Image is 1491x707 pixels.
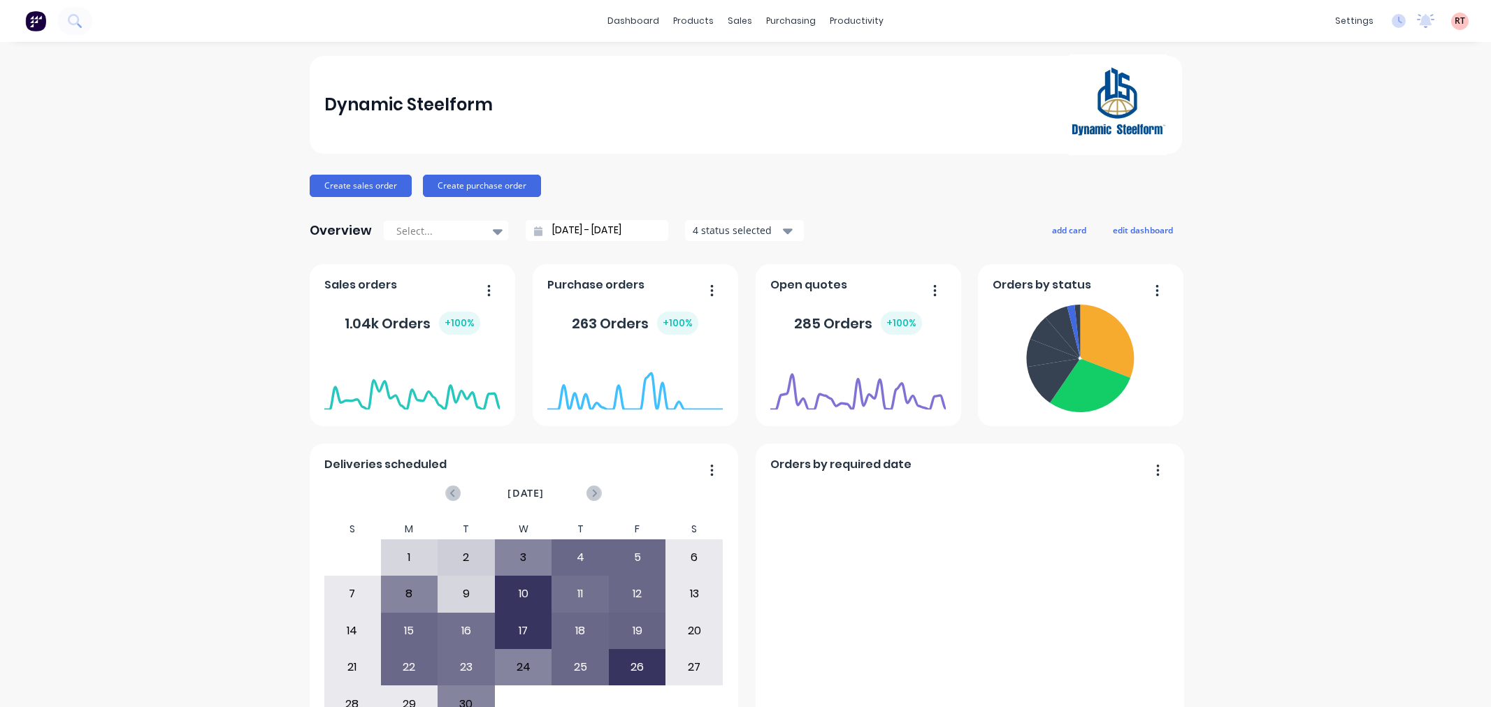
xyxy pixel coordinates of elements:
img: Factory [25,10,46,31]
div: + 100 % [657,312,698,335]
div: 9 [438,576,494,611]
button: add card [1043,221,1095,239]
div: 21 [324,650,380,685]
div: 7 [324,576,380,611]
div: 3 [496,540,552,575]
div: 26 [610,650,665,685]
div: F [609,519,666,539]
div: products [666,10,721,31]
div: 4 [552,540,608,575]
button: Create sales order [310,175,412,197]
div: 4 status selected [693,223,781,238]
div: M [381,519,438,539]
button: edit dashboard [1104,221,1182,239]
div: sales [721,10,759,31]
div: 16 [438,613,494,648]
div: 19 [610,613,665,648]
div: productivity [823,10,891,31]
div: 1 [382,540,438,575]
img: Dynamic Steelform [1069,54,1167,155]
span: Orders by status [993,277,1091,293]
div: 14 [324,613,380,648]
div: S [324,519,381,539]
div: 263 Orders [572,312,698,335]
div: settings [1328,10,1381,31]
div: 15 [382,613,438,648]
div: + 100 % [439,312,480,335]
div: 23 [438,650,494,685]
div: 25 [552,650,608,685]
div: Dynamic Steelform [324,91,493,119]
div: 5 [610,540,665,575]
div: + 100 % [881,312,922,335]
div: purchasing [759,10,823,31]
span: Purchase orders [547,277,644,293]
div: 1.04k Orders [345,312,480,335]
div: T [438,519,495,539]
span: Deliveries scheduled [324,456,447,473]
span: RT [1455,15,1465,27]
div: S [665,519,723,539]
div: 27 [666,650,722,685]
div: W [495,519,552,539]
a: dashboard [600,10,666,31]
div: 24 [496,650,552,685]
div: 22 [382,650,438,685]
div: 8 [382,576,438,611]
div: 20 [666,613,722,648]
div: 11 [552,576,608,611]
span: Open quotes [770,277,847,293]
div: 13 [666,576,722,611]
span: [DATE] [507,486,544,501]
div: 12 [610,576,665,611]
div: 285 Orders [794,312,922,335]
div: 10 [496,576,552,611]
span: Sales orders [324,277,397,293]
button: 4 status selected [685,220,804,241]
div: T [552,519,609,539]
div: 17 [496,613,552,648]
div: Overview [310,217,372,245]
div: 18 [552,613,608,648]
button: Create purchase order [423,175,541,197]
div: 6 [666,540,722,575]
div: 2 [438,540,494,575]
